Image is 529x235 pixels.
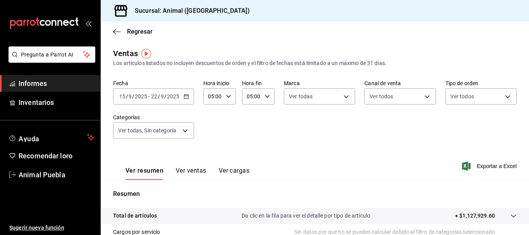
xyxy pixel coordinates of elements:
font: Ver todos [450,93,474,99]
font: Exportar a Excel [477,163,517,169]
font: Hora inicio [203,80,229,86]
font: Animal Puebla [19,171,65,179]
font: Regresar [127,28,153,35]
font: Resumen [113,190,140,197]
font: Informes [19,79,47,87]
input: -- [119,93,126,99]
font: / [126,93,128,99]
font: Marca [284,80,300,86]
font: Hora fin [242,80,262,86]
button: Regresar [113,28,153,35]
input: -- [128,93,132,99]
font: Ver todas [289,93,313,99]
font: Ver cargas [219,167,250,174]
font: Tipo de orden [445,80,479,86]
font: Sugerir nueva función [9,225,64,231]
font: Categorías [113,114,140,120]
font: Sin datos por que no se pueden calcular debido al filtro de categorías seleccionado [294,229,495,235]
font: Ver todas, Sin categoría [118,127,176,134]
font: / [158,93,160,99]
input: -- [160,93,164,99]
font: Cargos por servicio [113,229,160,235]
font: + $1,127,929.60 [455,213,495,219]
button: Pregunta a Parrot AI [9,46,95,63]
font: Ver ventas [176,167,206,174]
a: Pregunta a Parrot AI [5,56,95,64]
font: Ver todos [369,93,393,99]
font: Los artículos listados no incluyen descuentos de orden y el filtro de fechas está limitado a un m... [113,60,386,66]
font: - [148,93,150,99]
font: / [164,93,167,99]
font: Ver resumen [125,167,163,174]
div: pestañas de navegación [125,166,249,180]
font: Fecha [113,80,128,86]
button: abrir_cajón_menú [85,20,91,26]
button: Exportar a Excel [464,161,517,171]
font: Da clic en la fila para ver el detalle por tipo de artículo [242,213,370,219]
font: Canal de venta [364,80,401,86]
font: Inventarios [19,98,54,106]
font: Recomendar loro [19,152,72,160]
font: Ventas [113,49,138,58]
input: -- [151,93,158,99]
input: ---- [167,93,180,99]
font: Sucursal: Animal ([GEOGRAPHIC_DATA]) [135,7,250,14]
font: Ayuda [19,135,40,143]
font: Pregunta a Parrot AI [21,51,74,58]
font: / [132,93,134,99]
font: Total de artículos [113,213,157,219]
input: ---- [134,93,148,99]
img: Marcador de información sobre herramientas [141,49,151,58]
